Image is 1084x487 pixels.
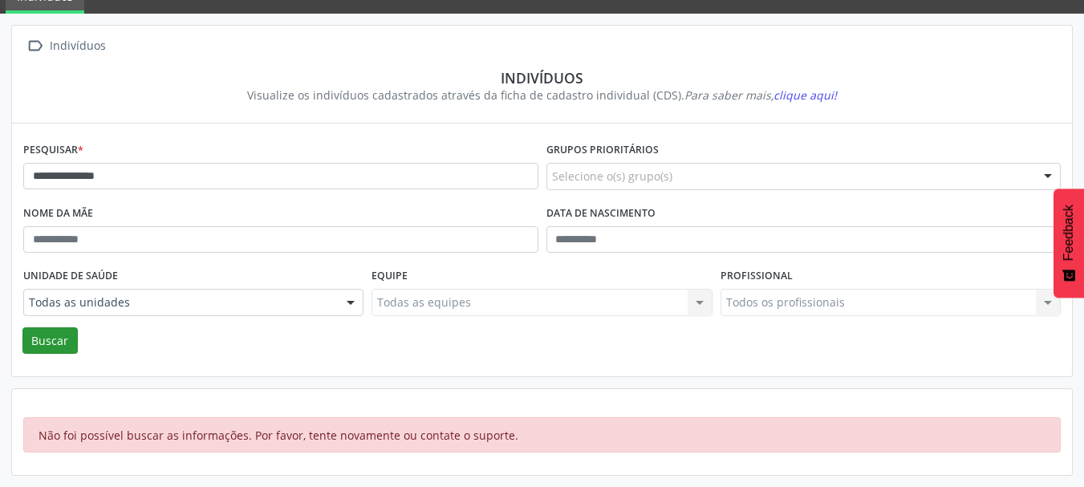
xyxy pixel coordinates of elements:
label: Grupos prioritários [546,138,659,163]
div: Visualize os indivíduos cadastrados através da ficha de cadastro individual (CDS). [35,87,1049,103]
div: Indivíduos [35,69,1049,87]
span: Feedback [1062,205,1076,261]
span: Todas as unidades [29,294,331,310]
div: Não foi possível buscar as informações. Por favor, tente novamente ou contate o suporte. [23,417,1061,453]
span: clique aqui! [773,87,837,103]
button: Buscar [22,327,78,355]
a:  Indivíduos [23,34,108,58]
label: Pesquisar [23,138,83,163]
i: Para saber mais, [684,87,837,103]
button: Feedback - Mostrar pesquisa [1054,189,1084,298]
label: Data de nascimento [546,201,656,226]
label: Equipe [371,264,408,289]
label: Unidade de saúde [23,264,118,289]
span: Selecione o(s) grupo(s) [552,168,672,185]
label: Nome da mãe [23,201,93,226]
div: Indivíduos [47,34,108,58]
label: Profissional [721,264,793,289]
i:  [23,34,47,58]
